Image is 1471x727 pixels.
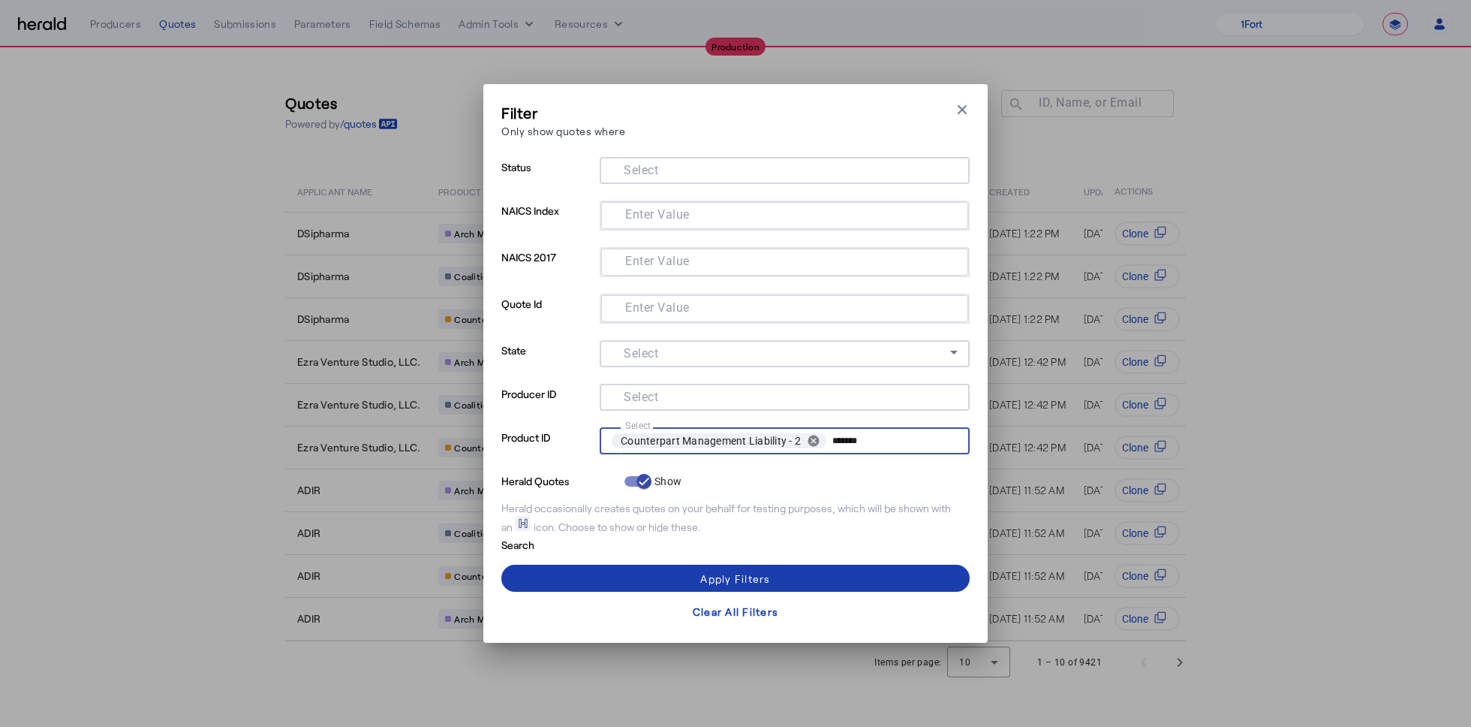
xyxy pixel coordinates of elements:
[501,201,594,247] p: NAICS Index
[501,501,970,535] div: Herald occasionally creates quotes on your behalf for testing purposes, which will be shown with ...
[693,604,778,620] div: Clear All Filters
[612,387,958,405] mat-chip-grid: Selection
[612,430,958,451] mat-chip-grid: Selection
[501,384,594,427] p: Producer ID
[501,247,594,294] p: NAICS 2017
[624,390,658,404] mat-label: Select
[501,427,594,471] p: Product ID
[625,300,690,315] mat-label: Enter Value
[625,207,690,222] mat-label: Enter Value
[624,346,658,360] mat-label: Select
[801,434,826,448] button: remove Counterpart Management Liability - 2
[613,205,956,223] mat-chip-grid: Selection
[621,433,801,448] span: Counterpart Management Liability - 2
[501,535,618,553] p: Search
[625,254,690,268] mat-label: Enter Value
[700,571,770,587] div: Apply Filters
[501,565,970,592] button: Apply Filters
[501,598,970,625] button: Clear All Filters
[501,340,594,384] p: State
[501,471,618,489] p: Herald Quotes
[501,157,594,201] p: Status
[612,160,958,178] mat-chip-grid: Selection
[501,102,625,123] h3: Filter
[625,420,651,430] mat-label: Select
[651,474,681,489] label: Show
[501,123,625,139] p: Only show quotes where
[501,294,594,340] p: Quote Id
[624,163,658,177] mat-label: Select
[613,298,956,316] mat-chip-grid: Selection
[613,252,956,270] mat-chip-grid: Selection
